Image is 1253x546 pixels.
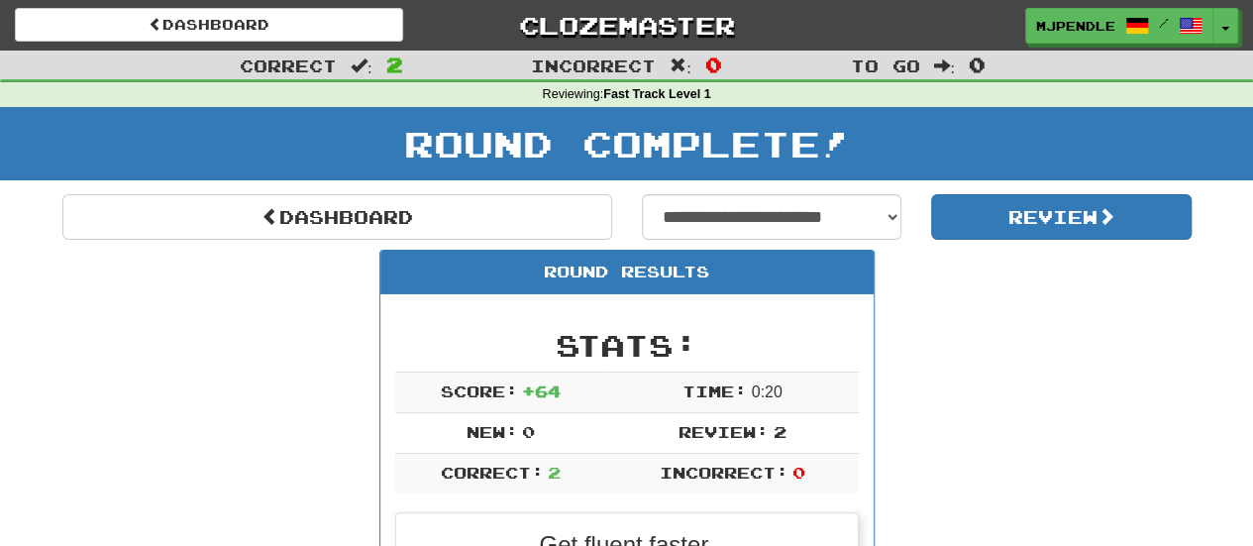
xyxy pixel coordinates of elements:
span: Correct [240,55,337,75]
strong: Fast Track Level 1 [603,87,711,101]
span: 0 [522,422,535,441]
span: 2 [548,463,561,482]
span: New: [467,422,518,441]
span: 2 [774,422,786,441]
button: Review [931,194,1192,240]
span: Time: [682,382,747,400]
span: Correct: [441,463,544,482]
span: To go [850,55,919,75]
span: + 64 [522,382,561,400]
span: 0 [705,53,722,76]
span: Score: [441,382,518,400]
span: 0 [969,53,986,76]
span: Incorrect [531,55,656,75]
span: mjpendle [1036,17,1115,35]
span: : [933,57,955,74]
a: Dashboard [15,8,403,42]
a: Dashboard [62,194,612,240]
h1: Round Complete! [7,124,1246,164]
span: Incorrect: [660,463,788,482]
span: 0 [792,463,805,482]
span: Review: [679,422,769,441]
span: 2 [386,53,403,76]
div: Round Results [380,251,874,294]
span: : [351,57,372,74]
span: / [1159,16,1169,30]
span: : [670,57,691,74]
span: 0 : 20 [752,383,783,400]
a: mjpendle / [1025,8,1213,44]
a: Clozemaster [433,8,821,43]
h2: Stats: [395,329,859,362]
